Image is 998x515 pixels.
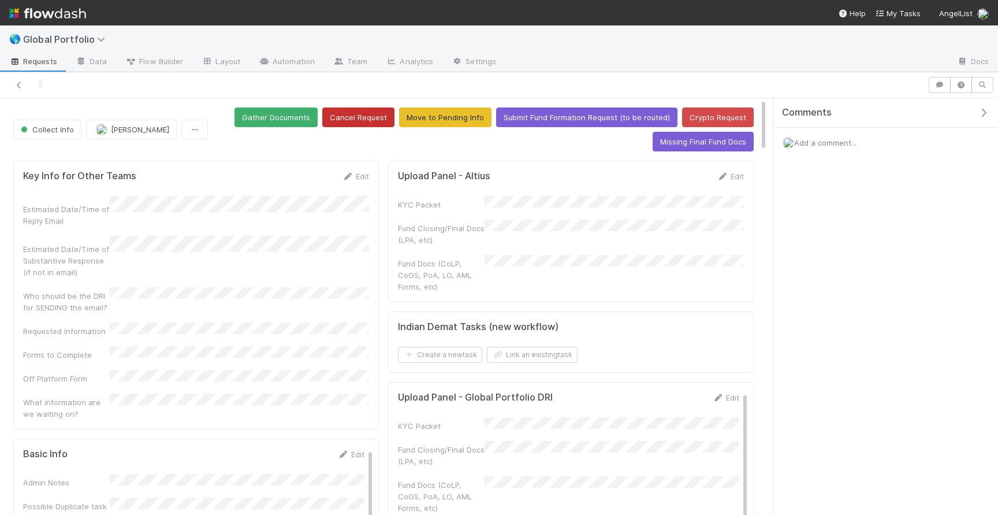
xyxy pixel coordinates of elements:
span: [PERSON_NAME] [111,125,169,134]
img: logo-inverted-e16ddd16eac7371096b0.svg [9,3,86,23]
span: Global Portfolio [23,34,111,45]
div: Help [838,8,866,19]
a: Layout [192,53,249,72]
a: Settings [442,53,505,72]
a: Automation [249,53,324,72]
img: avatar_e0ab5a02-4425-4644-8eca-231d5bcccdf4.png [96,124,107,135]
div: Fund Closing/Final Docs (LPA, etc) [398,444,485,467]
span: Collect Info [18,125,74,134]
div: Who should be the DRI for SENDING the email? [23,290,110,313]
div: Estimated Date/Time of Substantive Response (if not in email) [23,243,110,278]
a: Edit [342,172,369,181]
a: Edit [717,172,744,181]
button: Create a newtask [398,347,482,363]
img: avatar_e0ab5a02-4425-4644-8eca-231d5bcccdf4.png [783,137,794,149]
h5: Upload Panel - Altius [398,171,490,182]
h5: Basic Info [23,449,68,460]
button: Gather Documents [234,108,318,127]
div: KYC Packet [398,420,485,432]
a: Docs [948,53,998,72]
button: Missing Final Fund Docs [653,132,754,151]
img: avatar_e0ab5a02-4425-4644-8eca-231d5bcccdf4.png [977,8,989,20]
h5: Upload Panel - Global Portfolio DRI [398,392,553,403]
a: Edit [337,450,364,459]
a: Team [324,53,377,72]
button: Submit Fund Formation Request (to be routed) [496,108,677,127]
div: Possible Duplicate task [23,501,110,512]
span: My Tasks [875,9,921,18]
span: Comments [782,107,832,118]
div: Admin Notes [23,477,110,488]
a: My Tasks [875,8,921,19]
h5: Key Info for Other Teams [23,171,136,182]
span: 🌎 [9,34,21,44]
div: Estimated Date/Time of Reply Email [23,203,110,227]
a: Edit [712,393,739,402]
div: What information are we waiting on? [23,397,110,420]
div: Requested Information [23,325,110,337]
button: Cancel Request [322,108,394,127]
div: Fund Docs (CoLP, CoGS, PoA, LO, AML Forms, etc) [398,479,485,514]
button: Collect Info [13,120,81,139]
div: Fund Docs (CoLP, CoGS, PoA, LO, AML Forms, etc) [398,258,485,292]
a: Analytics [377,53,442,72]
span: Add a comment... [794,138,857,147]
button: Move to Pending Info [399,108,491,127]
h5: Indian Demat Tasks (new workflow) [398,321,558,333]
div: Forms to Complete [23,349,110,361]
button: Crypto Request [682,108,754,127]
a: Data [66,53,116,72]
a: Flow Builder [116,53,192,72]
span: AngelList [939,9,973,18]
div: Off Platform Form [23,373,110,384]
span: Requests [9,55,57,67]
div: Fund Closing/Final Docs (LPA, etc) [398,223,485,246]
button: [PERSON_NAME] [86,120,177,139]
div: KYC Packet [398,199,485,210]
span: Flow Builder [125,55,183,67]
button: Link an existingtask [487,347,578,363]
